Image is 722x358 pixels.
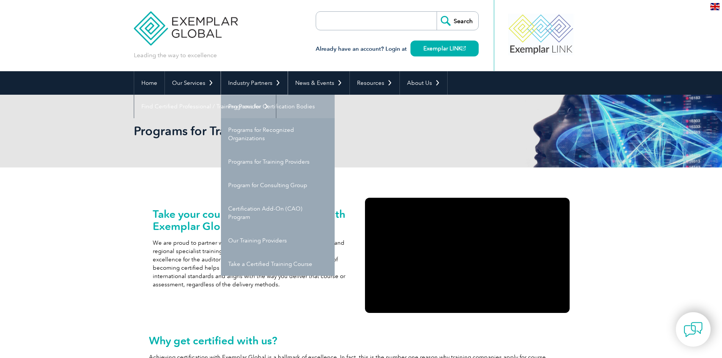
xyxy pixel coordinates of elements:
[134,51,217,59] p: Leading the way to excellence
[410,41,479,56] a: Exemplar LINK
[134,95,276,118] a: Find Certified Professional / Training Provider
[221,174,335,197] a: Program for Consulting Group
[221,71,288,95] a: Industry Partners
[350,71,399,95] a: Resources
[134,71,164,95] a: Home
[437,12,478,30] input: Search
[221,197,335,229] a: Certification Add-On (CAO) Program
[153,239,357,289] p: We are proud to partner with large international commercial trainers and regional specialist trai...
[684,320,703,339] img: contact-chat.png
[153,208,357,232] h2: Take your courses to the next level with Exemplar Global
[221,229,335,252] a: Our Training Providers
[221,150,335,174] a: Programs for Training Providers
[288,71,349,95] a: News & Events
[462,46,466,50] img: open_square.png
[221,252,335,276] a: Take a Certified Training Course
[400,71,447,95] a: About Us
[134,125,452,137] h2: Programs for Training Providers
[221,95,335,118] a: Programs for Certification Bodies
[221,118,335,150] a: Programs for Recognized Organizations
[165,71,221,95] a: Our Services
[149,335,573,347] h2: Why get certified with us?
[316,44,479,54] h3: Already have an account? Login at
[710,3,720,10] img: en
